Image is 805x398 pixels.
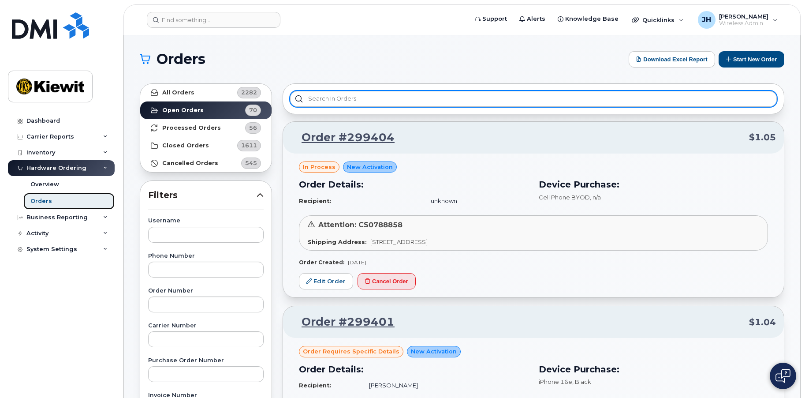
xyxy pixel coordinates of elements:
button: Start New Order [719,51,784,68]
button: Cancel Order [358,273,416,289]
strong: Recipient: [299,197,332,204]
span: , n/a [590,194,601,201]
label: Carrier Number [148,323,264,329]
span: Attention: CS0788858 [318,221,402,229]
span: iPhone 16e [539,378,572,385]
span: Orders [157,53,205,66]
span: in process [303,163,335,171]
span: $1.05 [749,131,776,144]
strong: Open Orders [162,107,204,114]
label: Purchase Order Number [148,358,264,364]
span: 2282 [241,88,257,97]
input: Search in orders [290,91,777,107]
td: [PERSON_NAME] [361,378,528,393]
a: Order #299404 [291,130,395,146]
a: All Orders2282 [140,84,272,101]
label: Username [148,218,264,224]
a: Cancelled Orders545 [140,154,272,172]
strong: Closed Orders [162,142,209,149]
h3: Device Purchase: [539,178,768,191]
strong: Shipping Address: [308,238,367,245]
a: Processed Orders56 [140,119,272,137]
h3: Device Purchase: [539,363,768,376]
span: Order requires Specific details [303,347,399,356]
span: 1611 [241,141,257,150]
a: Order #299401 [291,314,395,330]
strong: Processed Orders [162,124,221,131]
span: New Activation [347,163,393,171]
h3: Order Details: [299,363,528,376]
span: , Black [572,378,591,385]
h3: Order Details: [299,178,528,191]
td: unknown [423,193,528,209]
span: Cell Phone BYOD [539,194,590,201]
span: $1.04 [749,316,776,329]
span: [STREET_ADDRESS] [370,238,428,245]
strong: Order Created: [299,259,344,266]
strong: Cancelled Orders [162,160,218,167]
label: Order Number [148,288,264,294]
span: [DATE] [348,259,366,266]
strong: All Orders [162,89,194,96]
img: Open chat [775,369,790,383]
span: New Activation [411,347,457,356]
a: Closed Orders1611 [140,137,272,154]
span: Filters [148,189,257,202]
a: Edit Order [299,273,353,289]
span: 70 [249,106,257,114]
span: 56 [249,124,257,132]
label: Phone Number [148,253,264,259]
span: 545 [245,159,257,167]
strong: Recipient: [299,382,332,389]
a: Open Orders70 [140,101,272,119]
button: Download Excel Report [629,51,715,68]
